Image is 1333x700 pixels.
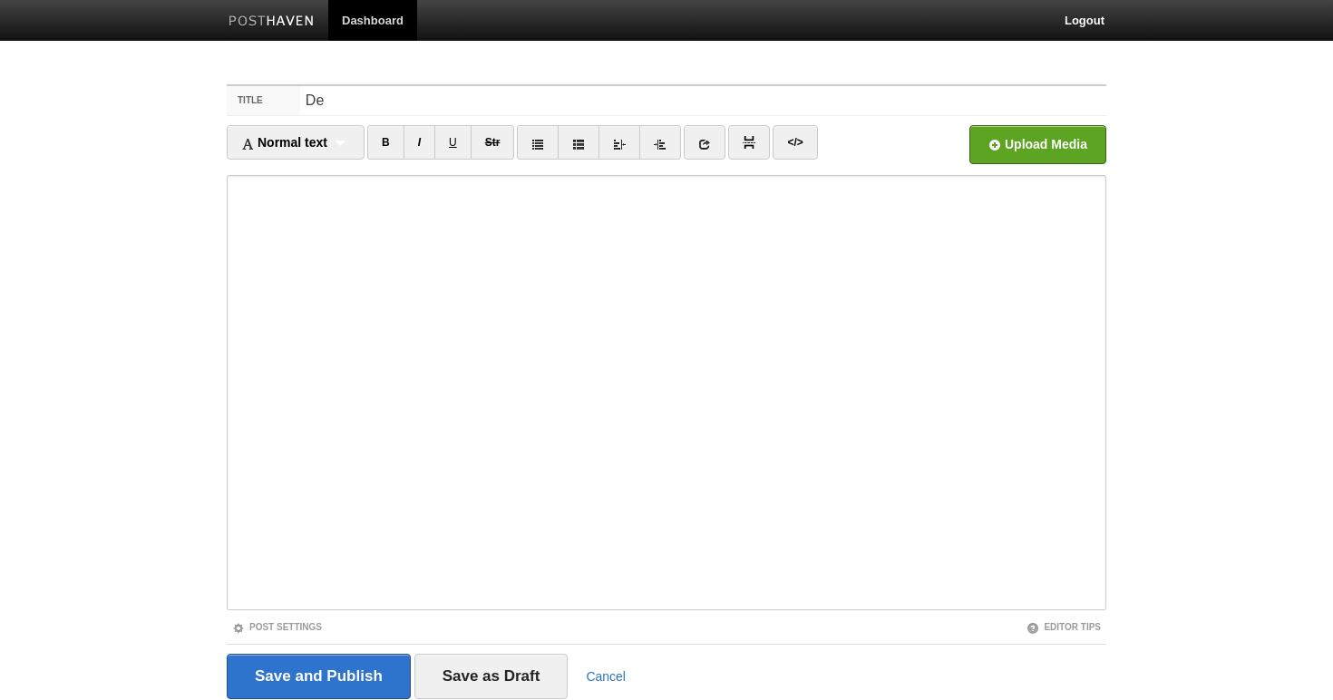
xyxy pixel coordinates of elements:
[471,125,515,160] a: Str
[404,125,435,160] a: I
[485,136,501,149] del: Str
[414,654,569,699] input: Save as Draft
[586,669,626,684] a: Cancel
[773,125,817,160] a: </>
[227,654,411,699] input: Save and Publish
[241,135,327,150] span: Normal text
[229,15,315,29] img: Posthaven-bar
[367,125,404,160] a: B
[434,125,472,160] a: U
[743,136,755,149] img: pagebreak-icon.png
[227,86,300,115] label: Title
[1027,622,1101,632] a: Editor Tips
[232,622,322,632] a: Post Settings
